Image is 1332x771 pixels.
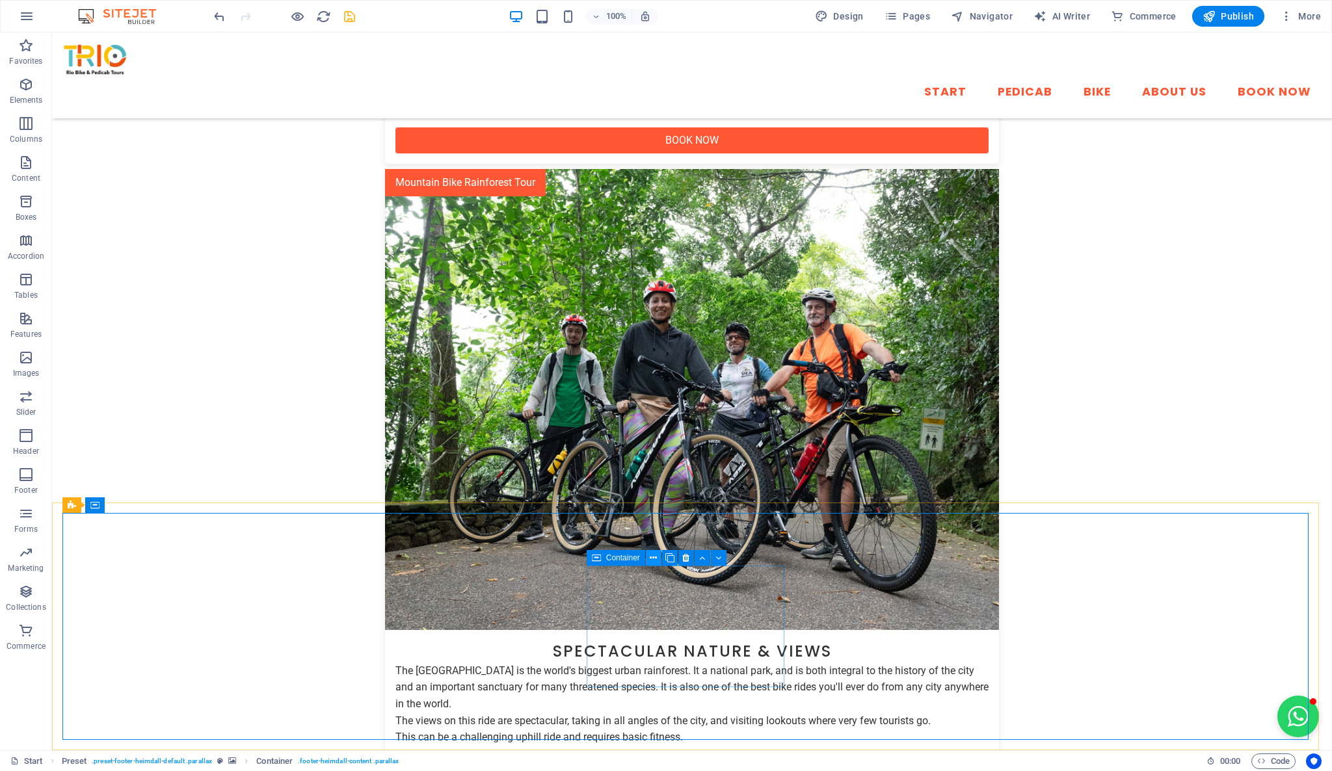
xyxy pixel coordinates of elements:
button: Open chat window [1225,663,1267,705]
button: Code [1251,753,1296,769]
button: reload [315,8,331,24]
p: Collections [6,602,46,612]
span: 00 00 [1220,753,1240,769]
span: Design [815,10,864,23]
span: Navigator [951,10,1013,23]
span: Code [1257,753,1290,769]
span: Container [606,554,640,562]
button: 100% [586,8,632,24]
span: . footer-heimdall-content .parallax [298,753,399,769]
button: undo [211,8,227,24]
span: More [1280,10,1321,23]
span: Click to select. Double-click to edit [62,753,87,769]
span: : [1229,756,1231,766]
p: Slider [16,407,36,417]
p: Footer [14,485,38,495]
button: AI Writer [1028,6,1095,27]
nav: breadcrumb [62,753,399,769]
button: Design [810,6,869,27]
p: Forms [14,524,38,534]
span: Click to select. Double-click to edit [256,753,293,769]
button: Commerce [1106,6,1182,27]
i: This element is a customizable preset [217,757,223,764]
i: Undo: Change text (Ctrl+Z) [212,9,227,24]
p: Content [12,173,40,183]
span: Commerce [1111,10,1177,23]
p: Elements [10,95,43,105]
img: Editor Logo [75,8,172,24]
i: On resize automatically adjust zoom level to fit chosen device. [639,10,651,22]
button: Navigator [946,6,1018,27]
i: This element contains a background [228,757,236,764]
p: Boxes [16,212,37,222]
p: Accordion [8,251,44,261]
p: Favorites [9,56,42,66]
span: Pages [885,10,930,23]
p: Commerce [7,641,46,651]
button: Pages [879,6,935,27]
a: Click to cancel selection. Double-click to open Pages [10,753,43,769]
p: Columns [10,134,42,144]
span: . preset-footer-heimdall-default .parallax [92,753,212,769]
p: Marketing [8,563,44,573]
button: Usercentrics [1306,753,1322,769]
h6: 100% [606,8,626,24]
button: Click here to leave preview mode and continue editing [289,8,305,24]
h6: Session time [1206,753,1241,769]
div: Design (Ctrl+Alt+Y) [810,6,869,27]
p: Features [10,329,42,339]
button: save [341,8,357,24]
i: Save (Ctrl+S) [342,9,357,24]
button: Publish [1192,6,1264,27]
i: Reload page [316,9,331,24]
p: Images [13,368,40,378]
p: Tables [14,290,38,300]
span: Publish [1203,10,1254,23]
p: Header [13,446,39,456]
button: More [1275,6,1326,27]
span: AI Writer [1033,10,1090,23]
